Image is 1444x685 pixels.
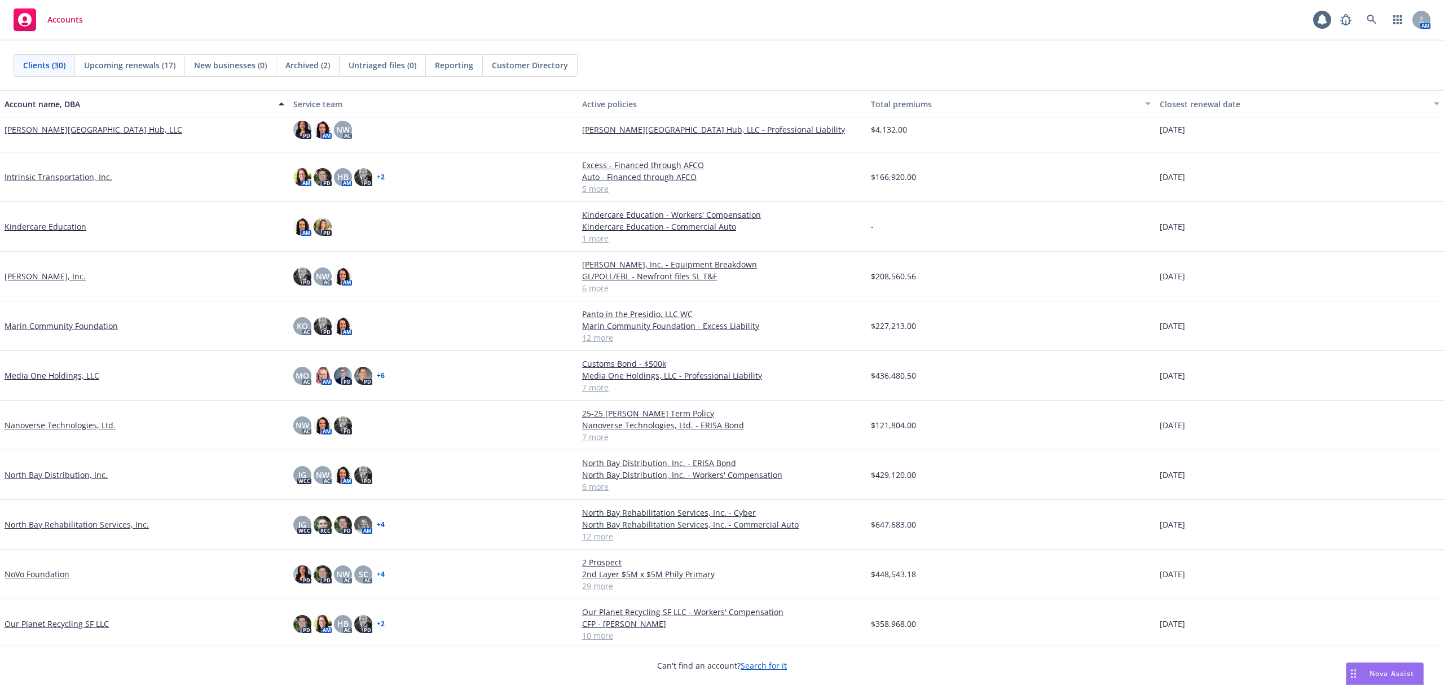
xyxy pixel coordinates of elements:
[1370,669,1414,678] span: Nova Assist
[334,367,352,385] img: photo
[582,221,862,232] a: Kindercare Education - Commercial Auto
[293,121,311,139] img: photo
[1160,519,1185,530] span: [DATE]
[5,618,109,630] a: Our Planet Recycling SF LLC
[298,519,306,530] span: JG
[582,98,862,110] div: Active policies
[582,568,862,580] a: 2nd Layer $5M x $5M Phily Primary
[582,580,862,592] a: 29 more
[354,367,372,385] img: photo
[582,308,862,320] a: Panto in the Presidio, LLC WC
[1160,419,1185,431] span: [DATE]
[435,59,473,71] span: Reporting
[582,419,862,431] a: Nanoverse Technologies, Ltd. - ERISA Bond
[5,221,86,232] a: Kindercare Education
[871,270,916,282] span: $208,560.56
[582,270,862,282] a: GL/POLL/EBL - Newfront files SL T&F
[657,660,787,671] span: Can't find an account?
[337,618,349,630] span: HB
[314,121,332,139] img: photo
[1160,124,1185,135] span: [DATE]
[1160,171,1185,183] span: [DATE]
[293,615,311,633] img: photo
[741,660,787,671] a: Search for it
[582,381,862,393] a: 7 more
[23,59,65,71] span: Clients (30)
[354,466,372,484] img: photo
[871,320,916,332] span: $227,213.00
[1160,370,1185,381] span: [DATE]
[582,606,862,618] a: Our Planet Recycling SF LLC - Workers' Compensation
[314,516,332,534] img: photo
[582,618,862,630] a: CFP - [PERSON_NAME]
[334,416,352,434] img: photo
[871,124,907,135] span: $4,132.00
[582,159,862,171] a: Excess - Financed through AFCO
[582,431,862,443] a: 7 more
[293,218,311,236] img: photo
[1160,618,1185,630] span: [DATE]
[871,519,916,530] span: $647,683.00
[582,209,862,221] a: Kindercare Education - Workers' Compensation
[582,469,862,481] a: North Bay Distribution, Inc. - Workers' Compensation
[316,469,329,481] span: NW
[1160,221,1185,232] span: [DATE]
[5,568,69,580] a: NoVo Foundation
[47,15,83,24] span: Accounts
[377,571,385,578] a: + 4
[5,370,99,381] a: Media One Holdings, LLC
[582,320,862,332] a: Marin Community Foundation - Excess Liability
[1160,98,1427,110] div: Closest renewal date
[5,469,108,481] a: North Bay Distribution, Inc.
[5,171,112,183] a: Intrinsic Transportation, Inc.
[314,565,332,583] img: photo
[354,516,372,534] img: photo
[1361,8,1383,31] a: Search
[334,466,352,484] img: photo
[314,367,332,385] img: photo
[334,267,352,286] img: photo
[314,168,332,186] img: photo
[1160,320,1185,332] span: [DATE]
[334,516,352,534] img: photo
[1155,90,1444,117] button: Closest renewal date
[1160,469,1185,481] span: [DATE]
[349,59,416,71] span: Untriaged files (0)
[5,124,182,135] a: [PERSON_NAME][GEOGRAPHIC_DATA] Hub, LLC
[1346,663,1361,684] div: Drag to move
[871,221,874,232] span: -
[377,372,385,379] a: + 6
[871,370,916,381] span: $436,480.50
[377,621,385,627] a: + 2
[582,556,862,568] a: 2 Prospect
[1160,568,1185,580] span: [DATE]
[359,568,368,580] span: SC
[334,317,352,335] img: photo
[377,174,385,181] a: + 2
[582,530,862,542] a: 12 more
[1160,270,1185,282] span: [DATE]
[578,90,866,117] button: Active policies
[5,270,86,282] a: [PERSON_NAME], Inc.
[293,267,311,286] img: photo
[296,419,309,431] span: NW
[194,59,267,71] span: New businesses (0)
[582,358,862,370] a: Customs Bond - $500k
[582,282,862,294] a: 6 more
[336,124,350,135] span: NW
[1335,8,1357,31] a: Report a Bug
[582,370,862,381] a: Media One Holdings, LLC - Professional Liability
[337,171,349,183] span: HB
[582,258,862,270] a: [PERSON_NAME], Inc. - Equipment Breakdown
[297,320,308,332] span: KO
[871,171,916,183] span: $166,920.00
[5,419,116,431] a: Nanoverse Technologies, Ltd.
[354,615,372,633] img: photo
[293,565,311,583] img: photo
[582,183,862,195] a: 5 more
[314,615,332,633] img: photo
